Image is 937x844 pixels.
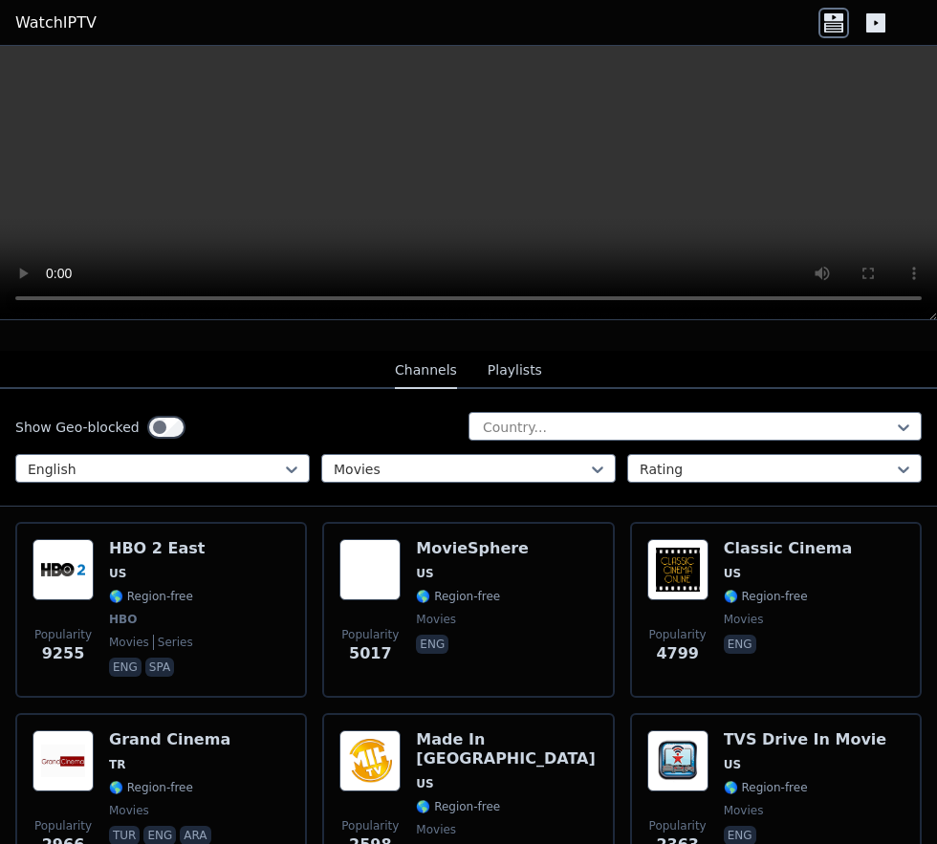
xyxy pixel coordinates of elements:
span: Popularity [649,627,707,642]
span: 🌎 Region-free [109,589,193,604]
span: 5017 [349,642,392,665]
span: Popularity [34,627,92,642]
button: Channels [395,353,457,389]
span: 🌎 Region-free [724,780,808,795]
p: eng [109,658,142,677]
h6: MovieSphere [416,539,529,558]
span: US [724,757,741,772]
h6: HBO 2 East [109,539,205,558]
span: 🌎 Region-free [416,589,500,604]
span: US [724,566,741,581]
span: 4799 [656,642,699,665]
span: movies [109,635,149,650]
img: Classic Cinema [647,539,708,600]
img: MovieSphere [339,539,401,600]
span: 9255 [42,642,85,665]
span: movies [416,612,456,627]
h6: TVS Drive In Movie [724,730,887,749]
span: 🌎 Region-free [109,780,193,795]
span: series [153,635,193,650]
h6: Grand Cinema [109,730,230,749]
p: eng [416,635,448,654]
span: HBO [109,612,137,627]
a: WatchIPTV [15,11,97,34]
span: US [109,566,126,581]
p: spa [145,658,174,677]
span: Popularity [341,818,399,833]
span: Popularity [341,627,399,642]
label: Show Geo-blocked [15,418,140,437]
img: HBO 2 East [33,539,94,600]
h6: Made In [GEOGRAPHIC_DATA] [416,730,597,768]
span: movies [724,803,764,818]
span: TR [109,757,125,772]
span: 🌎 Region-free [416,799,500,814]
span: Popularity [649,818,707,833]
p: eng [724,635,756,654]
span: US [416,566,433,581]
img: Grand Cinema [33,730,94,791]
span: movies [416,822,456,837]
span: Popularity [34,818,92,833]
img: Made In Hollywood [339,730,401,791]
span: movies [109,803,149,818]
button: Playlists [488,353,542,389]
img: TVS Drive In Movie [647,730,708,791]
span: US [416,776,433,791]
span: 🌎 Region-free [724,589,808,604]
span: movies [724,612,764,627]
h6: Classic Cinema [724,539,853,558]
